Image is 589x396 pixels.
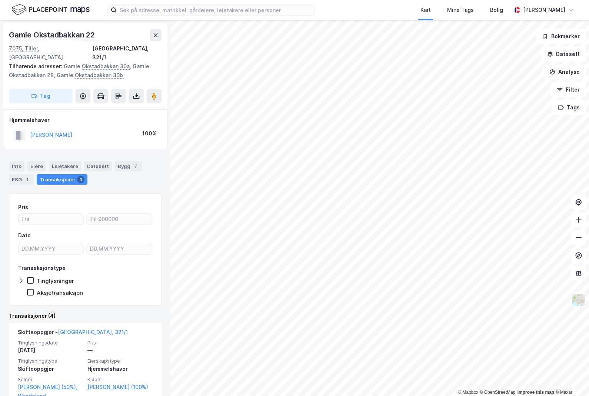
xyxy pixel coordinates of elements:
div: Aksjetransaksjon [37,289,83,296]
div: Tinglysninger [37,277,74,284]
button: Tag [9,89,73,103]
div: Skifteoppgjør - [18,328,128,340]
div: , [GEOGRAPHIC_DATA] [9,44,92,62]
span: Eierskapstype [87,358,153,364]
img: logo.f888ab2527a4732fd821a326f86c7f29.svg [12,3,90,16]
div: Datasett [84,161,112,171]
input: Søk på adresse, matrikkel, gårdeiere, leietakere eller personer [117,4,315,16]
span: Pris [87,340,153,346]
div: Gamle , Gamle Okstadbakkan 28, Gamle [9,62,156,80]
button: Datasett [541,47,586,62]
input: DD.MM.YYYY [19,243,83,254]
div: — [87,346,153,355]
input: Fra [19,214,83,225]
button: Tags [552,100,586,115]
div: 4 [77,176,84,183]
div: Bolig [490,6,503,14]
div: Mine Tags [447,6,474,14]
div: Dato [18,231,31,240]
div: Hjemmelshaver [9,116,161,125]
div: Pris [18,203,28,212]
span: Tinglysningstype [18,358,83,364]
div: 1 [23,176,31,183]
a: [PERSON_NAME] (50%), [18,383,83,392]
iframe: Chat Widget [552,360,589,396]
div: Eiere [27,161,46,171]
input: Til 900000 [87,214,152,225]
a: [PERSON_NAME] (100%) [87,383,153,392]
span: Selger [18,376,83,383]
div: Transaksjonstype [18,264,66,273]
div: Kontrollprogram for chat [552,360,589,396]
a: [GEOGRAPHIC_DATA], 321/1 [58,329,128,335]
button: Bokmerker [536,29,586,44]
span: Tilhørende adresser: [9,63,64,69]
div: Bygg [115,161,142,171]
input: DD.MM.YYYY [87,243,152,254]
div: Leietakere [49,161,81,171]
div: 100% [142,129,157,138]
img: Z [572,293,586,307]
div: Info [9,161,24,171]
div: ESG [9,174,34,185]
div: Skifteoppgjør [18,364,83,373]
div: Kart [420,6,431,14]
span: Kjøper [87,376,153,383]
div: [GEOGRAPHIC_DATA], 321/1 [92,44,162,62]
span: Tinglysningsdato [18,340,83,346]
button: Filter [550,82,586,97]
div: [PERSON_NAME] [523,6,565,14]
div: Transaksjoner (4) [9,311,162,320]
a: Mapbox [458,390,478,395]
div: Transaksjoner [37,174,87,185]
a: OpenStreetMap [480,390,516,395]
a: Improve this map [518,390,554,395]
div: 7 [132,162,139,170]
div: [DATE] [18,346,83,355]
button: Analyse [543,65,586,79]
div: Hjemmelshaver [87,364,153,373]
